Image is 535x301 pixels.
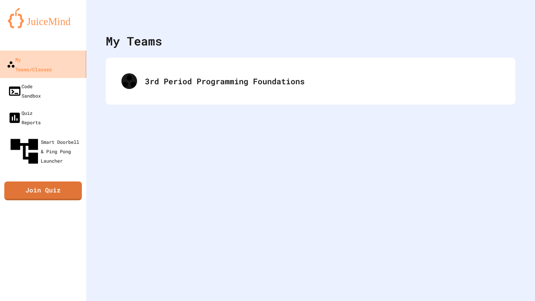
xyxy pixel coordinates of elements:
div: Smart Doorbell & Ping Pong Launcher [8,135,83,168]
div: 3rd Period Programming Foundations [145,75,500,87]
div: My Teams [106,32,162,50]
div: Code Sandbox [8,82,41,100]
a: Join Quiz [4,181,82,200]
div: 3rd Period Programming Foundations [114,65,508,97]
div: Quiz Reports [8,108,41,127]
img: logo-orange.svg [8,8,78,28]
div: My Teams/Classes [7,54,52,74]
